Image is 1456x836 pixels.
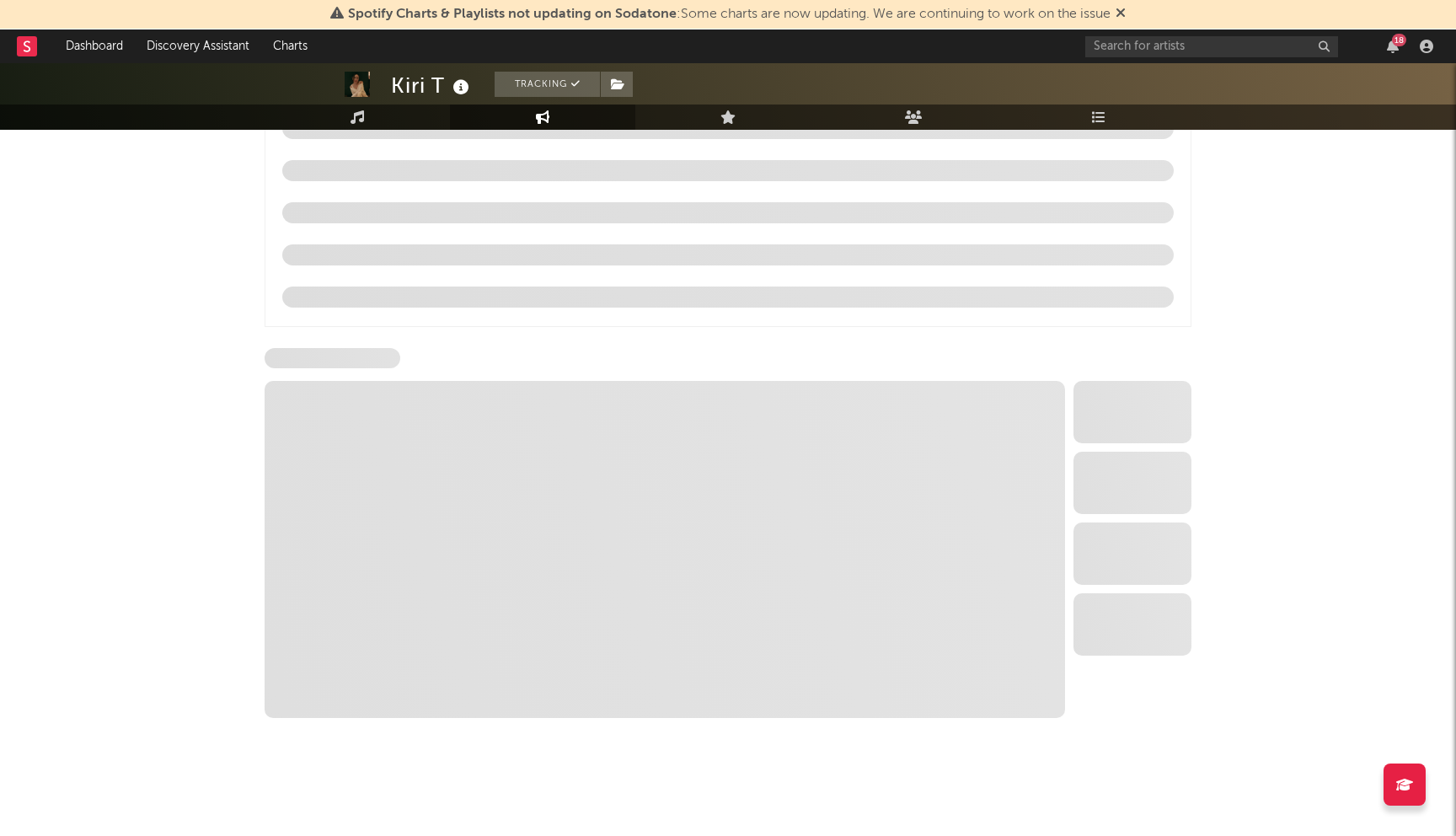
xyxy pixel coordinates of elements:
button: Tracking [495,72,600,97]
span: Dismiss [1116,8,1126,21]
span: Instagram Followers [265,348,400,368]
a: Dashboard [54,29,135,63]
span: : Some charts are now updating. We are continuing to work on the issue [348,8,1111,21]
div: 18 [1392,34,1406,46]
input: Search for artists [1085,36,1338,57]
div: Kiri T [391,72,474,99]
a: Discovery Assistant [135,29,261,63]
button: 18 [1387,40,1399,53]
a: Charts [261,29,319,63]
span: Spotify Charts & Playlists not updating on Sodatone [348,8,677,21]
